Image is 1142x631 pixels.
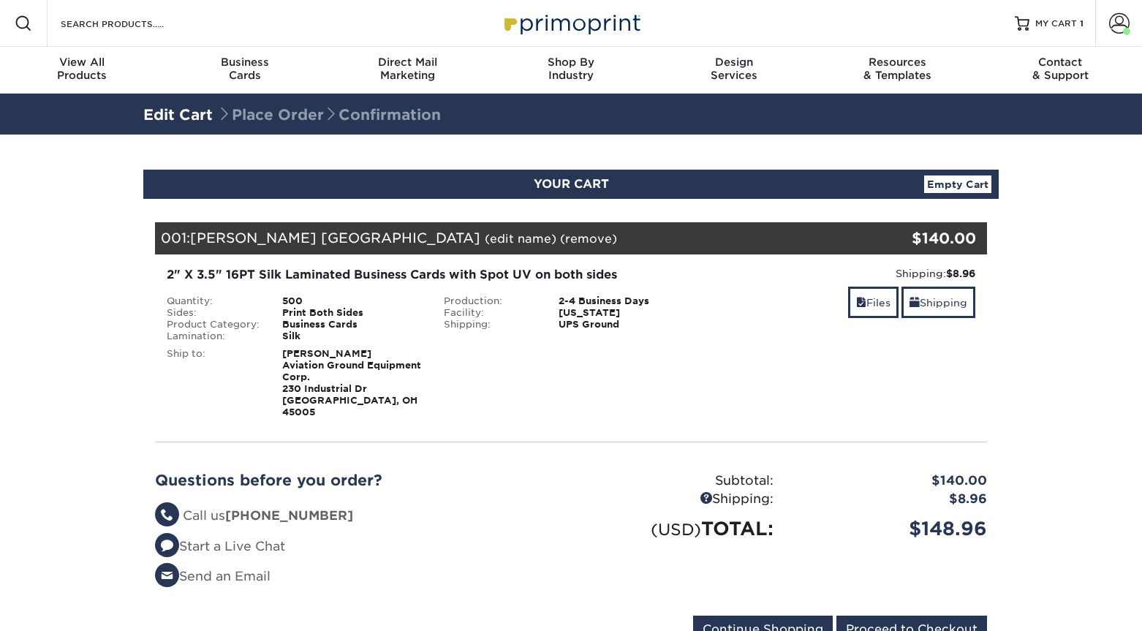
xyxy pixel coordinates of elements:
div: Industry [489,56,652,82]
strong: [PHONE_NUMBER] [225,508,353,523]
span: Design [653,56,816,69]
div: Shipping: [720,266,975,281]
span: 1 [1080,18,1084,29]
div: Shipping: [433,319,548,330]
div: Quantity: [156,295,271,307]
div: Marketing [326,56,489,82]
div: Product Category: [156,319,271,330]
a: Edit Cart [143,106,213,124]
a: Shop ByIndustry [489,47,652,94]
div: Silk [271,330,433,342]
div: 001: [155,222,848,254]
a: BusinessCards [163,47,326,94]
span: YOUR CART [534,177,609,191]
small: (USD) [651,520,701,539]
a: (edit name) [485,232,556,246]
div: & Support [979,56,1142,82]
div: Shipping: [571,490,784,509]
span: Resources [816,56,979,69]
span: Business [163,56,326,69]
div: Subtotal: [571,472,784,491]
div: [US_STATE] [548,307,709,319]
div: 2" X 3.5" 16PT Silk Laminated Business Cards with Spot UV on both sides [167,266,698,284]
div: Print Both Sides [271,307,433,319]
span: Direct Mail [326,56,489,69]
span: Contact [979,56,1142,69]
div: Ship to: [156,348,271,418]
li: Call us [155,507,560,526]
div: $8.96 [784,490,998,509]
span: shipping [910,297,920,309]
a: (remove) [560,232,617,246]
div: 500 [271,295,433,307]
h2: Questions before you order? [155,472,560,489]
strong: $8.96 [946,268,975,279]
a: Direct MailMarketing [326,47,489,94]
img: Primoprint [498,7,644,39]
div: TOTAL: [571,515,784,543]
div: $140.00 [848,227,976,249]
div: Cards [163,56,326,82]
div: $140.00 [784,472,998,491]
strong: [PERSON_NAME] Aviation Ground Equipment Corp. 230 Industrial Dr [GEOGRAPHIC_DATA], OH 45005 [282,348,421,417]
div: Lamination: [156,330,271,342]
span: files [856,297,866,309]
a: Shipping [901,287,975,318]
a: DesignServices [653,47,816,94]
div: Facility: [433,307,548,319]
a: Resources& Templates [816,47,979,94]
div: 2-4 Business Days [548,295,709,307]
div: Business Cards [271,319,433,330]
a: Files [848,287,899,318]
a: Contact& Support [979,47,1142,94]
span: Place Order Confirmation [217,106,441,124]
div: $148.96 [784,515,998,543]
span: Shop By [489,56,652,69]
span: MY CART [1035,18,1077,30]
div: & Templates [816,56,979,82]
div: UPS Ground [548,319,709,330]
a: Send an Email [155,569,271,583]
input: SEARCH PRODUCTS..... [59,15,202,32]
span: [PERSON_NAME] [GEOGRAPHIC_DATA] [190,230,480,246]
div: Services [653,56,816,82]
a: Empty Cart [924,175,991,193]
div: Production: [433,295,548,307]
div: Sides: [156,307,271,319]
a: Start a Live Chat [155,539,285,553]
